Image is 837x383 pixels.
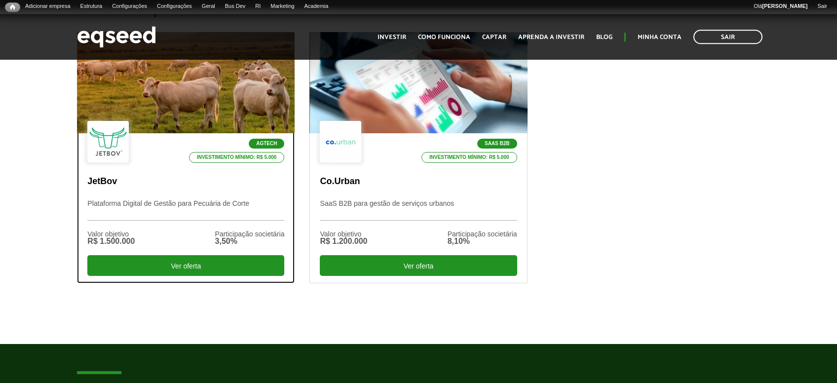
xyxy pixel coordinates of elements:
[220,2,251,10] a: Bus Dev
[638,34,682,40] a: Minha conta
[76,2,108,10] a: Estrutura
[87,237,135,245] div: R$ 1.500.000
[5,2,20,12] a: Início
[749,2,812,10] a: Olá[PERSON_NAME]
[418,34,470,40] a: Como funciona
[250,2,266,10] a: RI
[596,34,612,40] a: Blog
[812,2,832,10] a: Sair
[448,230,517,237] div: Participação societária
[762,3,807,9] strong: [PERSON_NAME]
[215,230,285,237] div: Participação societária
[378,34,406,40] a: Investir
[249,139,284,149] p: Agtech
[10,3,15,10] span: Início
[266,2,299,10] a: Marketing
[107,2,152,10] a: Configurações
[448,237,517,245] div: 8,10%
[320,230,367,237] div: Valor objetivo
[477,139,517,149] p: SaaS B2B
[215,237,285,245] div: 3,50%
[20,2,76,10] a: Adicionar empresa
[77,24,156,50] img: EqSeed
[87,176,284,187] p: JetBov
[320,237,367,245] div: R$ 1.200.000
[693,30,762,44] a: Sair
[320,199,517,221] p: SaaS B2B para gestão de serviços urbanos
[482,34,506,40] a: Captar
[309,32,527,283] a: SaaS B2B Investimento mínimo: R$ 5.000 Co.Urban SaaS B2B para gestão de serviços urbanos Valor ob...
[87,230,135,237] div: Valor objetivo
[87,199,284,221] p: Plataforma Digital de Gestão para Pecuária de Corte
[320,176,517,187] p: Co.Urban
[189,152,285,163] p: Investimento mínimo: R$ 5.000
[421,152,517,163] p: Investimento mínimo: R$ 5.000
[197,2,220,10] a: Geral
[152,2,197,10] a: Configurações
[518,34,584,40] a: Aprenda a investir
[299,2,333,10] a: Academia
[77,32,295,283] a: Agtech Investimento mínimo: R$ 5.000 JetBov Plataforma Digital de Gestão para Pecuária de Corte V...
[320,255,517,276] div: Ver oferta
[87,255,284,276] div: Ver oferta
